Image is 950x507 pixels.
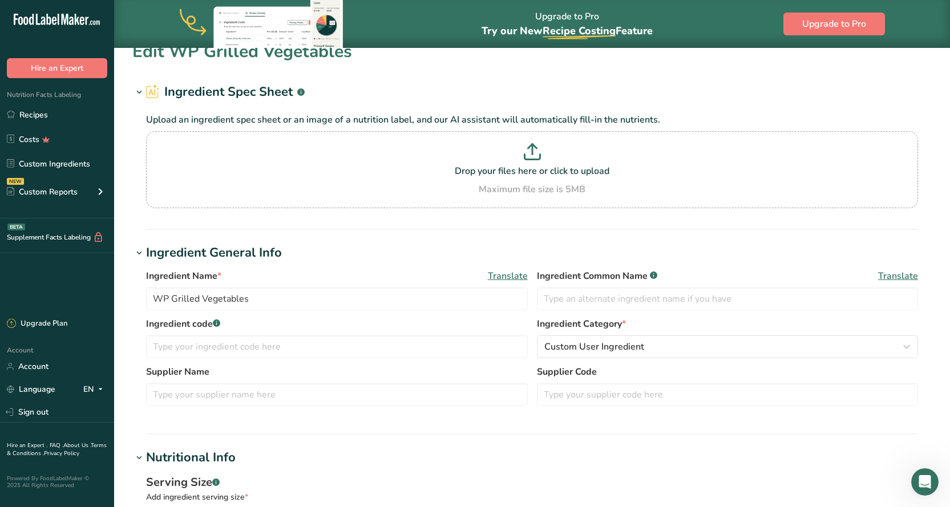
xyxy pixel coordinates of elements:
a: FAQ . [50,441,63,449]
div: Upgrade to Pro [482,1,653,48]
span: Upgrade to Pro [802,17,866,31]
div: Custom Reports [7,186,78,198]
div: Nutritional Info [146,448,236,467]
span: Try our New Feature [482,24,653,38]
span: Custom User Ingredient [544,340,644,354]
div: Powered By FoodLabelMaker © 2025 All Rights Reserved [7,475,107,489]
div: Serving Size [146,474,918,491]
button: Upgrade to Pro [783,13,885,35]
iframe: Intercom live chat [911,468,939,496]
p: Drop your files here or click to upload [149,164,915,178]
p: Upload an ingredient spec sheet or an image of a nutrition label, and our AI assistant will autom... [146,113,918,127]
div: NEW [7,178,24,185]
input: Type an alternate ingredient name if you have [537,287,919,310]
input: Type your supplier code here [537,383,919,406]
div: Add ingredient serving size [146,491,918,503]
label: Ingredient Category [537,317,919,331]
div: Upgrade Plan [7,318,67,330]
span: Translate [878,269,918,283]
span: Translate [488,269,528,283]
span: Ingredient Name [146,269,221,283]
div: EN [83,383,107,396]
a: Terms & Conditions . [7,441,107,457]
input: Type your ingredient code here [146,335,528,358]
h2: Ingredient Spec Sheet [146,83,305,102]
input: Type your supplier name here [146,383,528,406]
div: Ingredient General Info [146,244,282,262]
h1: Edit WP Grilled Vegetables [132,39,352,64]
div: Maximum file size is 5MB [149,182,915,196]
button: Hire an Expert [7,58,107,78]
button: Custom User Ingredient [537,335,919,358]
span: Recipe Costing [543,24,616,38]
label: Supplier Name [146,365,528,379]
a: Language [7,379,55,399]
div: BETA [7,224,25,230]
label: Supplier Code [537,365,919,379]
input: Type your ingredient name here [146,287,528,310]
label: Ingredient code [146,317,528,331]
span: Ingredient Common Name [537,269,657,283]
a: Privacy Policy [44,449,79,457]
a: Hire an Expert . [7,441,47,449]
a: About Us . [63,441,91,449]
